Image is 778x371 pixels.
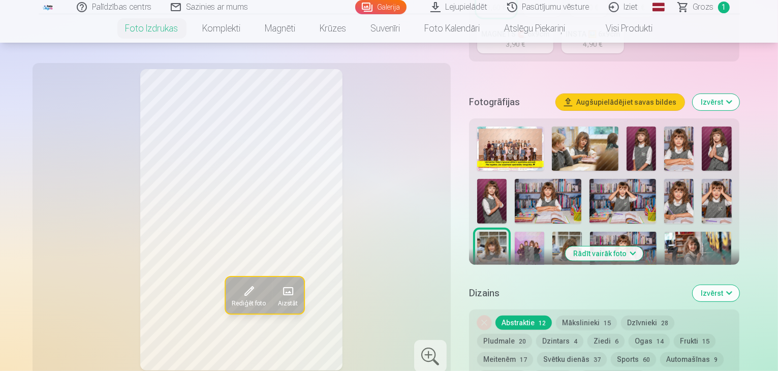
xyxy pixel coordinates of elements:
button: Sports60 [611,352,656,366]
a: Krūzes [308,14,359,43]
button: Izvērst [693,285,739,301]
a: Atslēgu piekariņi [492,14,578,43]
span: 20 [519,338,526,345]
h5: Fotogrāfijas [469,95,548,109]
a: Suvenīri [359,14,413,43]
button: Pludmale20 [477,334,532,348]
button: Rediģēt foto [225,277,271,314]
button: Dzintars4 [536,334,583,348]
a: Visi produkti [578,14,665,43]
span: 12 [539,320,546,327]
span: 17 [520,356,527,363]
span: 14 [657,338,664,345]
h5: Dizains [469,286,685,300]
button: Dzīvnieki28 [621,316,674,330]
span: 6 [615,338,618,345]
a: Foto izdrukas [113,14,191,43]
span: Rediģēt foto [231,299,265,307]
button: Frukti15 [674,334,715,348]
span: 1 [718,2,730,13]
span: 4 [574,338,577,345]
a: Komplekti [191,14,253,43]
span: Aizstāt [277,299,297,307]
a: Magnēti [253,14,308,43]
button: Abstraktie12 [495,316,552,330]
button: Ogas14 [629,334,670,348]
button: Augšupielādējiet savas bildes [556,94,684,110]
span: 15 [702,338,709,345]
button: Svētku dienās37 [537,352,607,366]
img: /fa1 [43,4,54,10]
a: Foto kalendāri [413,14,492,43]
button: Aizstāt [271,277,303,314]
span: 28 [661,320,668,327]
button: Meitenēm17 [477,352,533,366]
button: Automašīnas9 [660,352,724,366]
button: Ziedi6 [587,334,625,348]
span: 15 [604,320,611,327]
span: Grozs [693,1,714,13]
span: 37 [594,356,601,363]
button: Izvērst [693,94,739,110]
span: 9 [714,356,718,363]
span: 60 [643,356,650,363]
button: Rādīt vairāk foto [566,246,643,261]
button: Mākslinieki15 [556,316,617,330]
div: 4,90 € [583,39,602,49]
div: 3,90 € [506,39,525,49]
